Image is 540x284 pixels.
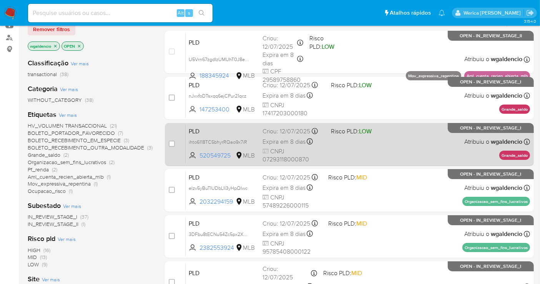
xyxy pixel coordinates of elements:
span: s [188,9,190,17]
button: search-icon [194,8,209,18]
p: werica.jgaldencio@mercadolivre.com [464,9,523,17]
a: Notificações [439,10,445,16]
span: 3.154.0 [524,18,536,24]
span: Atalhos rápidos [390,9,431,17]
a: Sair [526,9,534,17]
input: Pesquise usuários ou casos... [28,8,213,18]
span: Alt [178,9,184,17]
